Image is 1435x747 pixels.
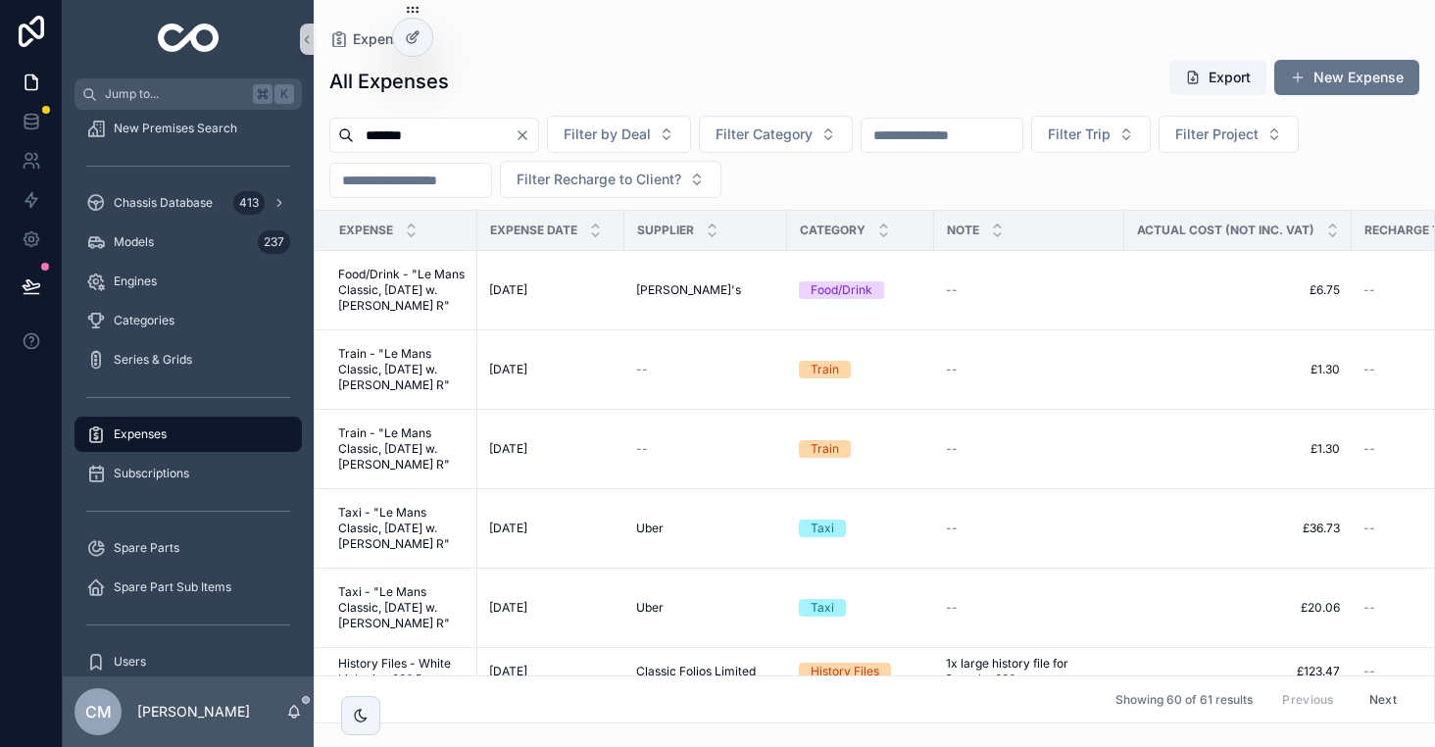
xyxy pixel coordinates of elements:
span: -- [636,362,648,377]
a: Expenses [329,29,417,49]
a: [DATE] [489,664,613,679]
a: -- [946,521,1113,536]
span: [PERSON_NAME]'s [636,282,741,298]
span: Showing 60 of 61 results [1115,692,1253,708]
a: Food/Drink - "Le Mans Classic, [DATE] w. [PERSON_NAME] R" [338,267,466,314]
a: Uber [636,521,775,536]
a: £20.06 [1136,600,1340,616]
a: Taxi [799,599,922,617]
span: Uber [636,521,664,536]
div: 413 [233,191,265,215]
span: Chassis Database [114,195,213,211]
span: -- [1363,441,1375,457]
div: Train [811,361,839,378]
button: Jump to...K [74,78,302,110]
a: Train - "Le Mans Classic, [DATE] w. [PERSON_NAME] R" [338,346,466,393]
span: [DATE] [489,600,527,616]
a: Uber [636,600,775,616]
a: -- [946,282,1113,298]
span: Filter by Deal [564,124,651,144]
span: Note [947,223,979,238]
a: -- [946,441,1113,457]
a: Train [799,361,922,378]
span: Jump to... [105,86,245,102]
span: -- [946,600,958,616]
a: Food/Drink [799,281,922,299]
span: Categories [114,313,174,328]
p: [PERSON_NAME] [137,702,250,722]
span: -- [946,521,958,536]
a: [DATE] [489,600,613,616]
a: Classic Folios Limited [636,664,775,679]
a: [PERSON_NAME]'s [636,282,775,298]
span: -- [1363,282,1375,298]
span: Spare Parts [114,540,179,556]
span: £6.75 [1136,282,1340,298]
span: [DATE] [489,521,527,536]
div: History Files [811,663,879,680]
button: Select Button [500,161,721,198]
span: Filter Trip [1048,124,1111,144]
span: -- [1363,600,1375,616]
span: [DATE] [489,362,527,377]
a: [DATE] [489,282,613,298]
span: -- [1363,362,1375,377]
span: Actual Cost (not inc. VAT) [1137,223,1314,238]
span: -- [1363,521,1375,536]
a: £1.30 [1136,362,1340,377]
a: £123.47 [1136,664,1340,679]
a: Users [74,644,302,679]
span: £36.73 [1136,521,1340,536]
a: New Premises Search [74,111,302,146]
div: 237 [258,230,290,254]
a: History Files [799,663,922,680]
span: Users [114,654,146,670]
a: Models237 [74,224,302,260]
button: Export [1169,60,1266,95]
span: Supplier [637,223,694,238]
span: Subscriptions [114,466,189,481]
span: -- [636,441,648,457]
span: Expense Date [490,223,577,238]
span: [DATE] [489,282,527,298]
span: [DATE] [489,664,527,679]
a: [DATE] [489,362,613,377]
div: Food/Drink [811,281,872,299]
a: -- [636,362,775,377]
a: History Files - White Lightning 996 R [338,656,466,687]
button: New Expense [1274,60,1419,95]
a: Series & Grids [74,342,302,377]
a: Taxi - "Le Mans Classic, [DATE] w. [PERSON_NAME] R" [338,505,466,552]
span: CM [85,700,112,723]
a: Train - "Le Mans Classic, [DATE] w. [PERSON_NAME] R" [338,425,466,473]
button: Next [1356,684,1410,715]
span: -- [946,282,958,298]
span: -- [1363,664,1375,679]
span: -- [946,441,958,457]
div: Taxi [811,520,834,537]
span: Engines [114,274,157,289]
a: Taxi - "Le Mans Classic, [DATE] w. [PERSON_NAME] R" [338,584,466,631]
a: -- [636,441,775,457]
span: Category [800,223,866,238]
span: K [276,86,292,102]
span: Spare Part Sub Items [114,579,231,595]
span: Filter Project [1175,124,1259,144]
div: Taxi [811,599,834,617]
span: Filter Category [716,124,813,144]
button: Select Button [547,116,691,153]
a: -- [946,362,1113,377]
span: Classic Folios Limited [636,664,756,679]
div: Train [811,440,839,458]
span: Expense [339,223,393,238]
button: Clear [515,127,538,143]
a: [DATE] [489,441,613,457]
a: Engines [74,264,302,299]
